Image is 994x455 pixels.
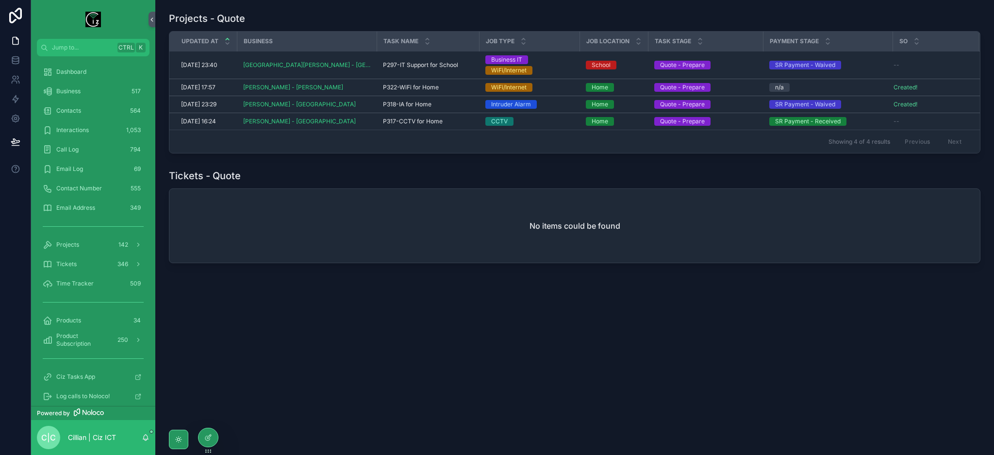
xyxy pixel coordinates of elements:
a: Product Subscription250 [37,331,149,349]
p: Cillian | Ciz ICT [68,433,116,442]
span: P297-IT Support for School [383,61,458,69]
a: Created! [894,84,917,91]
div: 1,053 [123,124,144,136]
a: -- [894,61,968,69]
a: Home [586,83,643,92]
div: WiFi/Internet [491,83,527,92]
a: SR Payment - Waived [769,100,887,109]
h1: Projects - Quote [169,12,245,25]
a: Products34 [37,312,149,329]
div: WiFi/Internet [491,66,527,75]
a: Created! [894,84,968,91]
span: [DATE] 16:24 [181,118,216,125]
span: Email Address [56,204,95,212]
div: Intruder Alarm [491,100,531,109]
span: [DATE] 17:57 [181,84,215,91]
span: Dashboard [56,68,86,76]
a: Ciz Tasks App [37,368,149,386]
div: Quote - Prepare [660,117,705,126]
div: 34 [131,315,144,326]
div: 555 [128,183,144,194]
div: Quote - Prepare [660,100,705,109]
a: [DATE] 23:29 [181,101,232,108]
a: SR Payment - Waived [769,61,887,69]
span: Time Tracker [56,280,94,287]
span: Job Location [586,37,630,45]
div: 794 [127,144,144,155]
a: Home [586,117,643,126]
div: SR Payment - Waived [775,100,835,109]
a: [PERSON_NAME] - [PERSON_NAME] [243,84,343,91]
a: Log calls to Noloco! [37,388,149,405]
div: Home [592,117,608,126]
div: 564 [127,105,144,117]
div: School [592,61,611,69]
span: Showing 4 of 4 results [828,138,890,146]
img: App logo [85,12,101,27]
a: P317-CCTV for Home [383,118,474,125]
div: Home [592,100,608,109]
span: Payment Stage [770,37,819,45]
span: K [137,44,145,51]
a: Dashboard [37,63,149,81]
a: Quote - Prepare [654,100,758,109]
div: Home [592,83,608,92]
a: Interactions1,053 [37,121,149,139]
a: Quote - Prepare [654,61,758,69]
span: C|C [41,432,56,443]
a: Time Tracker509 [37,275,149,292]
span: Email Log [56,165,83,173]
span: Task Name [383,37,418,45]
h1: Tickets - Quote [169,169,241,183]
a: WiFi/Internet [485,83,574,92]
div: Business IT [491,55,522,64]
div: 346 [115,258,131,270]
a: School [586,61,643,69]
div: Quote - Prepare [660,61,705,69]
a: Contact Number555 [37,180,149,197]
span: Tickets [56,260,77,268]
a: [GEOGRAPHIC_DATA][PERSON_NAME] - [GEOGRAPHIC_DATA] [243,61,371,69]
span: Business [244,37,273,45]
span: [DATE] 23:29 [181,101,216,108]
div: Quote - Prepare [660,83,705,92]
a: Created! [894,101,917,108]
span: Jump to... [52,44,114,51]
div: CCTV [491,117,508,126]
a: Projects142 [37,236,149,253]
span: Job Type [486,37,514,45]
span: Contacts [56,107,81,115]
a: [PERSON_NAME] - [GEOGRAPHIC_DATA] [243,101,356,108]
a: [DATE] 16:24 [181,118,232,125]
div: scrollable content [31,56,155,406]
span: P322-WiFi for Home [383,84,439,91]
span: Products [56,317,81,324]
a: Quote - Prepare [654,83,758,92]
a: Call Log794 [37,141,149,158]
a: P318-IA for Home [383,101,474,108]
span: Contact Number [56,185,102,192]
a: Email Log69 [37,160,149,178]
span: Interactions [56,126,89,134]
span: Business [56,87,81,95]
span: Ciz Tasks App [56,373,95,381]
div: 517 [129,85,144,97]
span: Projects [56,241,79,249]
a: SR Payment - Received [769,117,887,126]
a: Contacts564 [37,102,149,119]
a: [PERSON_NAME] - [GEOGRAPHIC_DATA] [243,118,356,125]
span: Log calls to Noloco! [56,392,110,400]
span: Ctrl [117,43,135,52]
span: -- [894,61,899,69]
button: Jump to...CtrlK [37,39,149,56]
span: Task Stage [655,37,691,45]
a: CCTV [485,117,574,126]
div: 250 [115,334,131,346]
a: Created! [894,101,968,108]
div: 509 [127,278,144,289]
a: n/a [769,83,887,92]
a: [DATE] 23:40 [181,61,232,69]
